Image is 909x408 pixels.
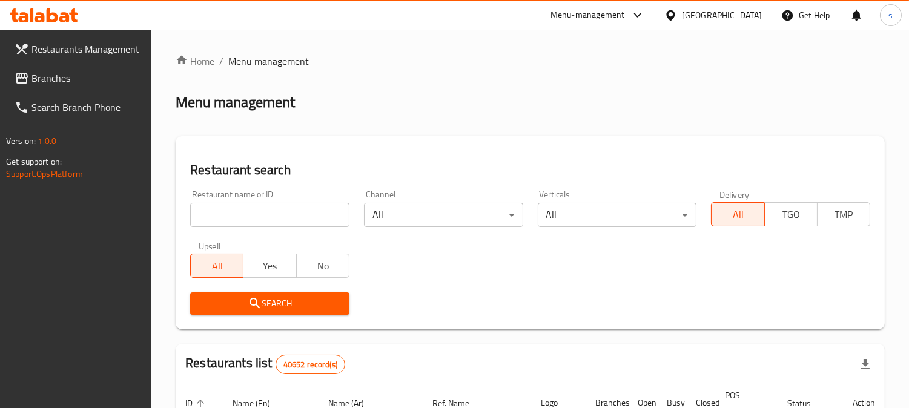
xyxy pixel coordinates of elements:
h2: Restaurant search [190,161,870,179]
span: Restaurants Management [31,42,142,56]
a: Support.OpsPlatform [6,166,83,182]
button: Yes [243,254,296,278]
a: Restaurants Management [5,35,152,64]
span: 40652 record(s) [276,359,345,370]
span: Search [200,296,340,311]
span: Menu management [228,54,309,68]
span: Version: [6,133,36,149]
span: All [196,257,239,275]
h2: Restaurants list [185,354,345,374]
span: No [302,257,345,275]
span: Yes [248,257,291,275]
span: TMP [822,206,865,223]
div: All [364,203,523,227]
span: Get support on: [6,154,62,169]
div: Total records count [276,355,345,374]
div: Export file [851,350,880,379]
label: Upsell [199,242,221,250]
a: Home [176,54,214,68]
button: No [296,254,349,278]
span: 1.0.0 [38,133,56,149]
a: Branches [5,64,152,93]
button: Search [190,292,349,315]
button: All [711,202,764,226]
div: Menu-management [550,8,625,22]
span: s [888,8,893,22]
input: Search for restaurant name or ID.. [190,203,349,227]
div: All [538,203,697,227]
label: Delivery [719,190,750,199]
span: Branches [31,71,142,85]
span: TGO [770,206,813,223]
li: / [219,54,223,68]
button: TMP [817,202,870,226]
span: All [716,206,759,223]
span: Search Branch Phone [31,100,142,114]
a: Search Branch Phone [5,93,152,122]
div: [GEOGRAPHIC_DATA] [682,8,762,22]
button: All [190,254,243,278]
nav: breadcrumb [176,54,885,68]
h2: Menu management [176,93,295,112]
button: TGO [764,202,818,226]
